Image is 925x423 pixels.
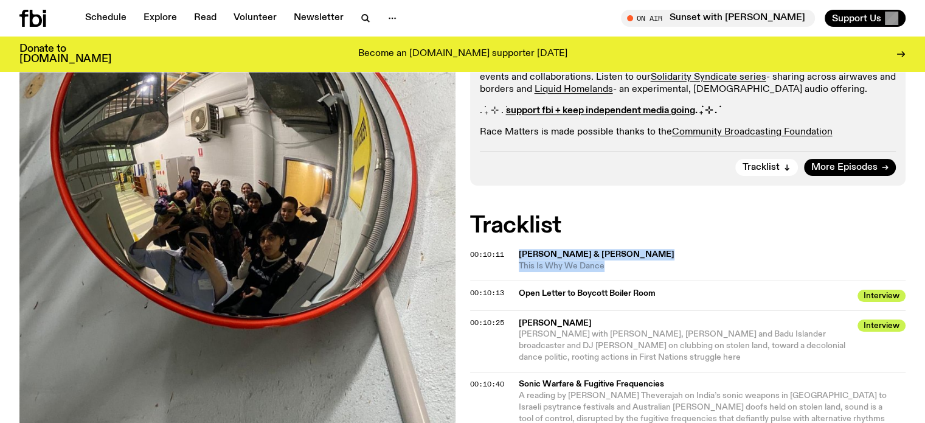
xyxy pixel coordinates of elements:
a: Solidarity Syndicate series [651,72,766,82]
p: Become an [DOMAIN_NAME] supporter [DATE] [358,49,567,60]
span: Open Letter to Boycott Boiler Room [519,288,851,299]
span: [PERSON_NAME] with [PERSON_NAME], [PERSON_NAME] and Badu Islander broadcaster and DJ [PERSON_NAME... [519,330,845,362]
span: 00:10:40 [470,379,504,389]
button: 00:10:40 [470,381,504,388]
span: A reading by [PERSON_NAME] Theverajah on India’s sonic weapons in [GEOGRAPHIC_DATA] to Israeli ps... [519,391,887,423]
a: Newsletter [286,10,351,27]
span: 00:10:11 [470,250,504,259]
span: 00:10:25 [470,318,504,327]
a: Community Broadcasting Foundation [672,127,833,137]
button: 00:10:25 [470,320,504,326]
a: support fbi + keep independent media going [506,106,695,116]
span: 00:10:13 [470,288,504,298]
span: This Is Why We Dance [519,260,906,272]
button: 00:10:13 [470,290,504,296]
span: [PERSON_NAME] & [PERSON_NAME] [519,250,674,259]
span: Sonic Warfare & Fugitive Frequencies [519,379,899,390]
button: Support Us [825,10,906,27]
button: Tracklist [735,159,798,176]
button: On AirSunset with [PERSON_NAME] [621,10,815,27]
strong: . ݁₊ ⊹ . ݁ [695,106,719,116]
span: [PERSON_NAME] [519,318,851,329]
p: Race Matters is made possible thanks to the [480,127,896,138]
h2: Tracklist [470,215,906,237]
a: More Episodes [804,159,896,176]
span: Interview [857,320,906,332]
span: Support Us [832,13,881,24]
span: Tracklist [743,163,780,172]
span: More Episodes [811,163,878,172]
h3: Donate to [DOMAIN_NAME] [19,44,111,65]
a: Volunteer [226,10,284,27]
a: Explore [136,10,184,27]
a: Read [187,10,224,27]
p: . ݁₊ ⊹ . ݁ [480,105,896,117]
p: Listen back to , and stay up to date on our for community events and collaborations. Listen to ou... [480,60,896,96]
span: Interview [857,290,906,302]
button: 00:10:11 [470,251,504,258]
a: Liquid Homelands [535,85,613,94]
a: Schedule [78,10,134,27]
